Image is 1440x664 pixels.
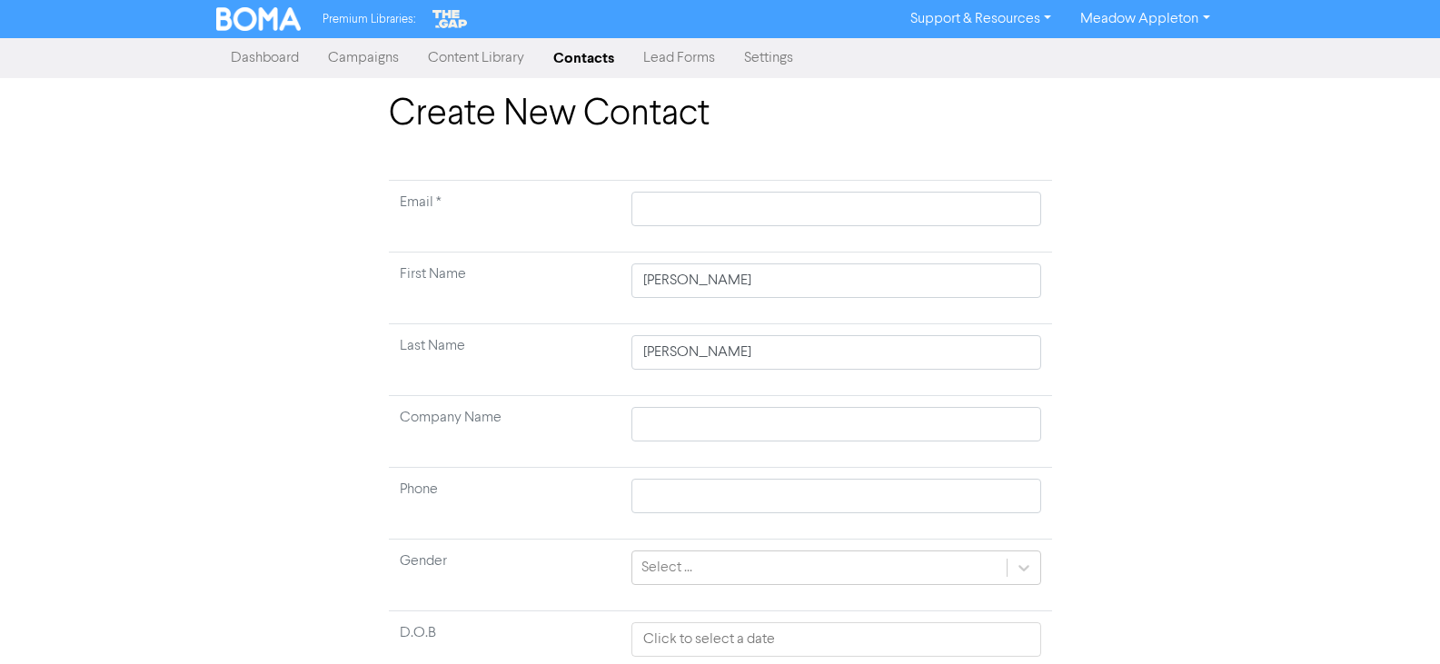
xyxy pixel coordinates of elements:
img: BOMA Logo [216,7,302,31]
td: Required [389,181,621,253]
a: Dashboard [216,40,313,76]
span: Premium Libraries: [323,14,415,25]
img: The Gap [430,7,470,31]
a: Settings [730,40,808,76]
a: Contacts [539,40,629,76]
a: Campaigns [313,40,413,76]
td: Last Name [389,324,621,396]
td: First Name [389,253,621,324]
h1: Create New Contact [389,93,1052,136]
a: Lead Forms [629,40,730,76]
iframe: Chat Widget [1349,577,1440,664]
a: Support & Resources [896,5,1066,34]
td: Phone [389,468,621,540]
a: Content Library [413,40,539,76]
td: Gender [389,540,621,611]
a: Meadow Appleton [1066,5,1224,34]
td: Company Name [389,396,621,468]
input: Click to select a date [631,622,1040,657]
div: Select ... [641,557,692,579]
